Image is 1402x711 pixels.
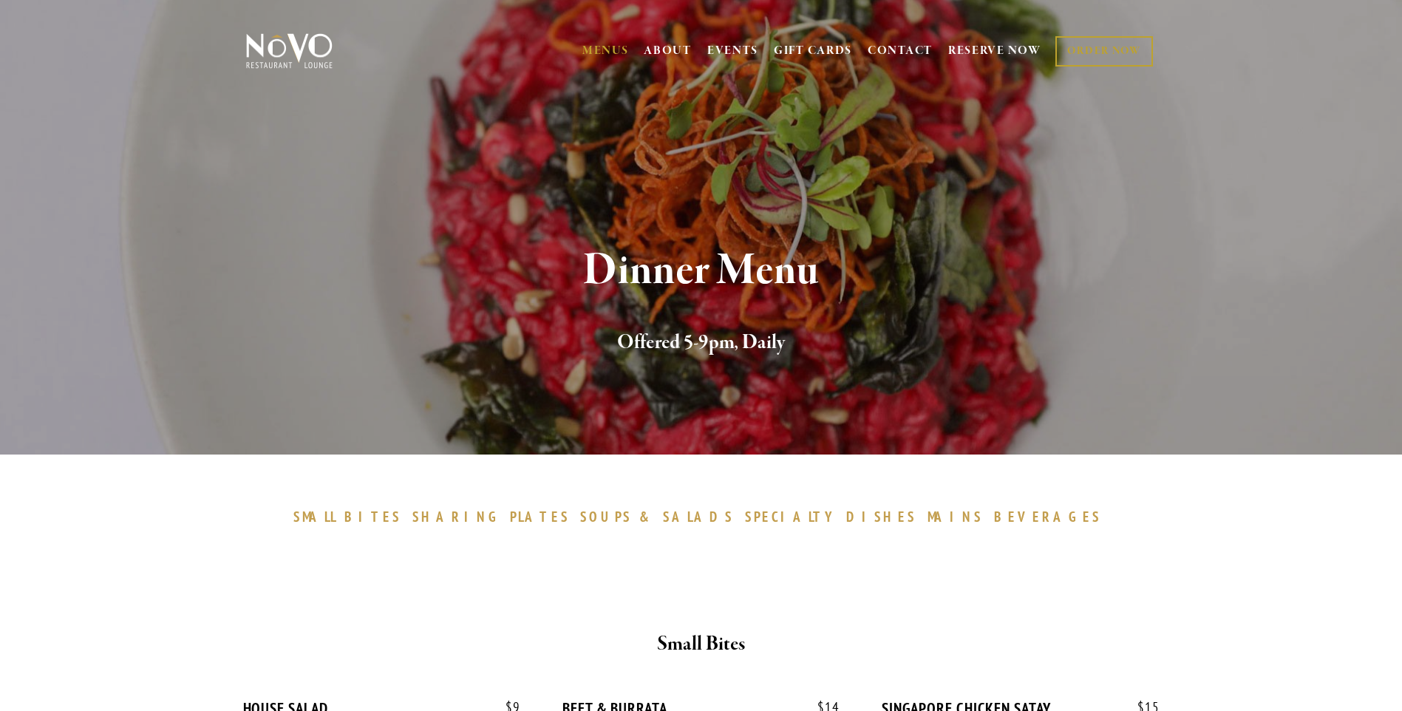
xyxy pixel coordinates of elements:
[1055,36,1152,67] a: ORDER NOW
[868,37,933,65] a: CONTACT
[928,508,990,525] a: MAINS
[293,508,409,525] a: SMALLBITES
[412,508,503,525] span: SHARING
[293,508,338,525] span: SMALL
[745,508,924,525] a: SPECIALTYDISHES
[994,508,1102,525] span: BEVERAGES
[928,508,983,525] span: MAINS
[994,508,1109,525] a: BEVERAGES
[644,44,692,58] a: ABOUT
[663,508,734,525] span: SALADS
[510,508,570,525] span: PLATES
[707,44,758,58] a: EVENTS
[580,508,632,525] span: SOUPS
[243,33,336,69] img: Novo Restaurant &amp; Lounge
[270,327,1132,358] h2: Offered 5-9pm, Daily
[639,508,656,525] span: &
[270,247,1132,295] h1: Dinner Menu
[745,508,840,525] span: SPECIALTY
[846,508,916,525] span: DISHES
[344,508,401,525] span: BITES
[412,508,576,525] a: SHARINGPLATES
[657,631,745,657] strong: Small Bites
[948,37,1041,65] a: RESERVE NOW
[774,37,852,65] a: GIFT CARDS
[582,44,629,58] a: MENUS
[580,508,741,525] a: SOUPS&SALADS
